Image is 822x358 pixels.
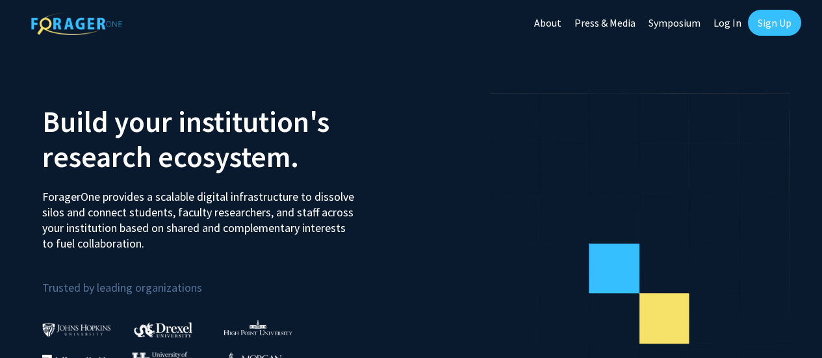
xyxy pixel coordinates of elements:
[31,12,122,35] img: ForagerOne Logo
[42,104,402,174] h2: Build your institution's research ecosystem.
[134,322,192,337] img: Drexel University
[42,323,111,337] img: Johns Hopkins University
[42,179,358,251] p: ForagerOne provides a scalable digital infrastructure to dissolve silos and connect students, fac...
[224,320,292,335] img: High Point University
[748,10,801,36] a: Sign Up
[42,262,402,298] p: Trusted by leading organizations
